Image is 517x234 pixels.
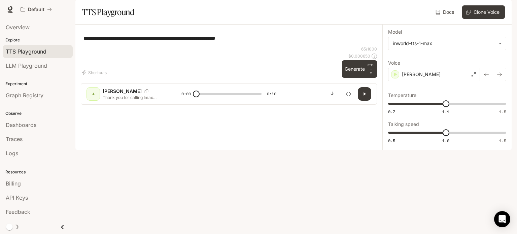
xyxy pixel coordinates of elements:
p: [PERSON_NAME] [103,88,142,95]
span: 0.7 [388,109,395,114]
button: Clone Voice [462,5,505,19]
span: 1.5 [499,138,506,143]
p: $ 0.000650 [348,53,370,59]
p: Talking speed [388,122,419,127]
span: 0:00 [181,91,191,97]
h1: TTS Playground [82,5,134,19]
p: CTRL + [368,63,374,71]
span: 1.0 [442,138,449,143]
p: Model [388,30,402,34]
p: Default [28,7,44,12]
p: ⏎ [368,63,374,75]
button: Shortcuts [81,67,109,78]
p: [PERSON_NAME] [402,71,441,78]
span: 1.1 [442,109,449,114]
button: All workspaces [18,3,55,16]
p: Thank you for calling Imax Health Services and Management Corp.. Para Español, Presione el uno. F... [103,95,165,100]
button: Download audio [325,87,339,101]
button: Copy Voice ID [142,89,151,93]
p: Temperature [388,93,416,98]
span: 0.5 [388,138,395,143]
div: inworld-tts-1-max [393,40,495,47]
div: inworld-tts-1-max [388,37,506,50]
span: 1.5 [499,109,506,114]
p: 65 / 1000 [361,46,377,52]
a: Docs [434,5,457,19]
span: 0:10 [267,91,276,97]
p: Voice [388,61,400,65]
button: Inspect [342,87,355,101]
div: A [88,89,99,99]
button: GenerateCTRL +⏎ [342,60,377,78]
div: Open Intercom Messenger [494,211,510,227]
